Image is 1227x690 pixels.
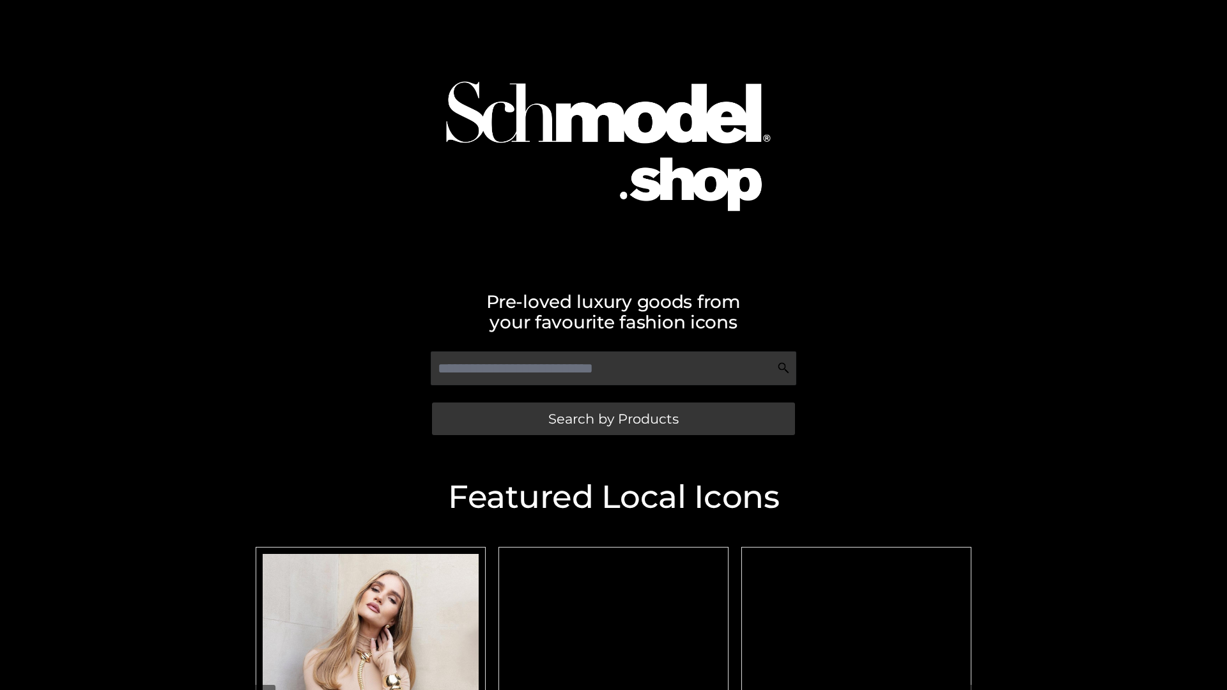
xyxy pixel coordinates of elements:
h2: Pre-loved luxury goods from your favourite fashion icons [249,291,978,332]
h2: Featured Local Icons​ [249,481,978,513]
img: Search Icon [777,362,790,374]
span: Search by Products [548,412,679,425]
a: Search by Products [432,402,795,435]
